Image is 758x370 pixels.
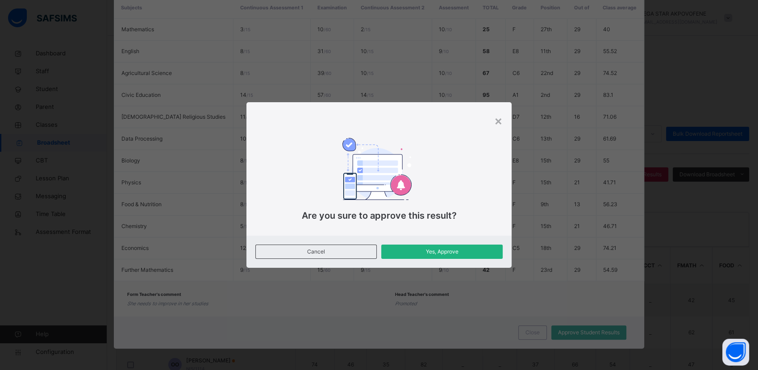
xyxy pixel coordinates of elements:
span: Cancel [262,248,370,256]
div: × [494,111,503,130]
img: approval.b46c5b665252442170a589d15ef2ebe7.svg [342,138,411,200]
span: Are you sure to approve this result? [301,210,456,221]
button: Open asap [722,339,749,366]
span: Yes, Approve [388,248,496,256]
